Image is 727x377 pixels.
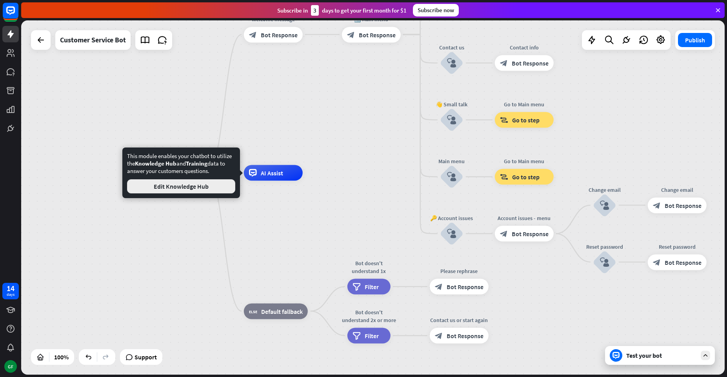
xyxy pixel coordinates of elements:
button: Open LiveChat chat widget [6,3,30,27]
i: block_bot_response [435,283,443,291]
div: Subscribe in days to get your first month for $1 [277,5,407,16]
div: Bot doesn't understand 1x [342,259,396,275]
span: Support [134,351,157,363]
i: block_user_input [600,257,609,267]
div: This module enables your chatbot to utilize the and data to answer your customers questions. [127,152,235,193]
i: block_goto [500,173,508,181]
span: Bot Response [512,230,549,238]
div: Please rephrase [424,267,494,275]
i: block_user_input [447,229,456,239]
div: 🔑 Account issues [428,214,475,222]
span: AI Assist [261,169,283,177]
i: block_bot_response [435,332,443,340]
div: Welcome message [238,15,309,23]
span: Bot Response [447,332,483,340]
i: filter [353,332,361,340]
span: Bot Response [665,201,702,209]
button: Publish [678,33,712,47]
i: block_bot_response [500,59,508,67]
div: Subscribe now [413,4,459,16]
i: block_bot_response [347,31,355,38]
div: Contact us or start again [424,316,494,324]
i: block_bot_response [500,230,508,238]
div: Main menu [428,157,475,165]
i: block_user_input [600,200,609,210]
span: Go to step [512,173,540,181]
i: block_user_input [447,115,456,125]
div: Change email [642,186,712,193]
div: 🔙 Main menu [336,15,407,23]
span: Bot Response [665,258,702,266]
span: Filter [365,283,379,291]
i: block_bot_response [249,31,257,38]
span: Go to step [512,116,540,124]
a: 14 days [2,283,19,299]
div: Contact info [489,44,560,51]
span: Bot Response [359,31,396,38]
i: block_user_input [447,58,456,68]
span: Filter [365,332,379,340]
i: filter [353,283,361,291]
i: block_bot_response [653,201,661,209]
span: Bot Response [512,59,549,67]
div: GF [4,360,17,373]
div: Go to Main menu [489,100,560,108]
div: Test your bot [626,352,697,359]
div: 3 [311,5,319,16]
div: Customer Service Bot [60,30,126,50]
span: Default fallback [261,307,303,315]
div: Contact us [428,44,475,51]
div: 14 [7,285,15,292]
div: 👋 Small talk [428,100,475,108]
div: Reset password [642,242,712,250]
span: Knowledge Hub [135,160,176,167]
div: 100% [52,351,71,363]
div: Bot doesn't understand 2x or more [342,308,396,324]
i: block_fallback [249,307,257,315]
div: Go to Main menu [489,157,560,165]
div: days [7,292,15,297]
i: block_bot_response [653,258,661,266]
span: Bot Response [447,283,483,291]
span: Bot Response [261,31,298,38]
div: Change email [581,186,628,193]
i: block_user_input [447,172,456,182]
i: block_goto [500,116,508,124]
button: Edit Knowledge Hub [127,179,235,193]
div: Reset password [581,242,628,250]
span: Training [186,160,207,167]
div: Account issues - menu [489,214,560,222]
